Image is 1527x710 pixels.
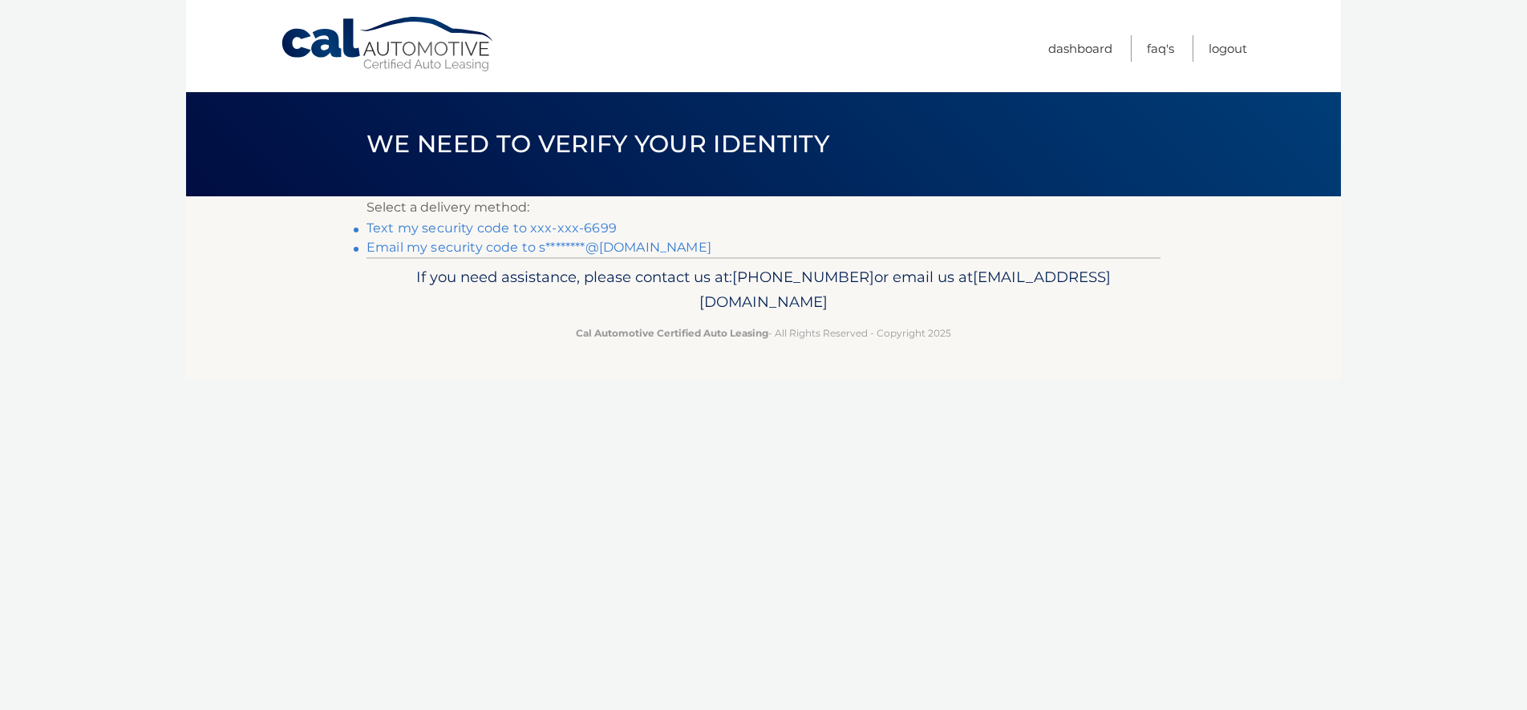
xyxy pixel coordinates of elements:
[377,264,1150,316] p: If you need assistance, please contact us at: or email us at
[367,129,829,159] span: We need to verify your identity
[367,196,1160,219] p: Select a delivery method:
[576,327,768,339] strong: Cal Automotive Certified Auto Leasing
[1048,35,1112,62] a: Dashboard
[1147,35,1174,62] a: FAQ's
[1209,35,1247,62] a: Logout
[280,16,496,73] a: Cal Automotive
[732,268,874,286] span: [PHONE_NUMBER]
[377,325,1150,341] p: - All Rights Reserved - Copyright 2025
[367,220,617,236] a: Text my security code to xxx-xxx-6699
[367,240,711,255] a: Email my security code to s********@[DOMAIN_NAME]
